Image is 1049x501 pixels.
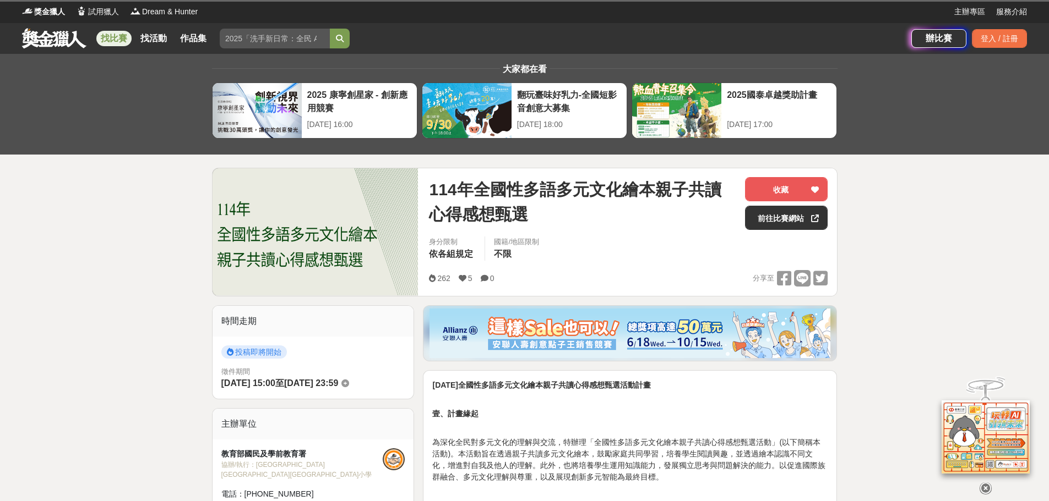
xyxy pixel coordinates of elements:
[996,6,1027,18] a: 服務介紹
[494,236,539,247] div: 國籍/地區限制
[220,29,330,48] input: 2025「洗手新日常：全民 ALL IN」洗手歌全台徵選
[500,64,550,74] span: 大家都在看
[22,5,33,16] img: Logo
[942,393,1030,466] img: d2146d9a-e6f6-4337-9592-8cefde37ba6b.png
[432,409,479,418] strong: 壹、計畫緣起
[422,82,627,139] a: 翻玩臺味好乳力-全國短影音創意大募集[DATE] 18:00
[275,378,284,388] span: 至
[212,82,417,139] a: 2025 康寧創星家 - 創新應用競賽[DATE] 16:00
[494,249,512,258] span: 不限
[517,119,621,130] div: [DATE] 18:00
[911,29,966,48] a: 辦比賽
[176,31,211,46] a: 作品集
[213,306,414,337] div: 時間走期
[221,378,275,388] span: [DATE] 15:00
[753,270,774,287] span: 分享至
[221,367,250,376] span: 徵件期間
[972,29,1027,48] div: 登入 / 註冊
[221,345,287,359] span: 投稿即將開始
[490,274,494,283] span: 0
[727,89,831,113] div: 2025國泰卓越獎助計畫
[632,82,837,139] a: 2025國泰卓越獎助計畫[DATE] 17:00
[76,5,87,16] img: Logo
[745,206,828,230] a: 前往比賽網站
[221,448,383,460] div: 教育部國民及學前教育署
[96,31,132,46] a: 找比賽
[307,89,411,113] div: 2025 康寧創星家 - 創新應用競賽
[284,378,338,388] span: [DATE] 23:59
[727,119,831,130] div: [DATE] 17:00
[88,6,119,18] span: 試用獵人
[142,6,198,18] span: Dream & Hunter
[432,425,828,483] p: 為深化全民對多元文化的理解與交流，特辦理「全國性多語多元文化繪本親子共讀心得感想甄選活動」(以下簡稱本活動)。本活動旨在透過親子共讀多元文化繪本，鼓勵家庭共同學習，培養學生閱讀興趣，並透過繪本認...
[213,168,418,295] img: Cover Image
[745,177,828,201] button: 收藏
[430,309,830,358] img: dcc59076-91c0-4acb-9c6b-a1d413182f46.png
[221,460,383,480] div: 協辦/執行： [GEOGRAPHIC_DATA][GEOGRAPHIC_DATA][GEOGRAPHIC_DATA]小學
[130,6,198,18] a: LogoDream & Hunter
[429,177,736,227] span: 114年全國性多語多元文化繪本親子共讀心得感想甄選
[517,89,621,113] div: 翻玩臺味好乳力-全國短影音創意大募集
[76,6,119,18] a: Logo試用獵人
[221,488,383,500] div: 電話： [PHONE_NUMBER]
[468,274,472,283] span: 5
[954,6,985,18] a: 主辦專區
[213,409,414,439] div: 主辦單位
[429,249,473,258] span: 依各組規定
[437,274,450,283] span: 262
[307,119,411,130] div: [DATE] 16:00
[429,236,476,247] div: 身分限制
[130,5,141,16] img: Logo
[34,6,65,18] span: 獎金獵人
[136,31,171,46] a: 找活動
[22,6,65,18] a: Logo獎金獵人
[432,381,650,389] strong: [DATE]全國性多語多元文化繪本親子共讀心得感想甄選活動計畫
